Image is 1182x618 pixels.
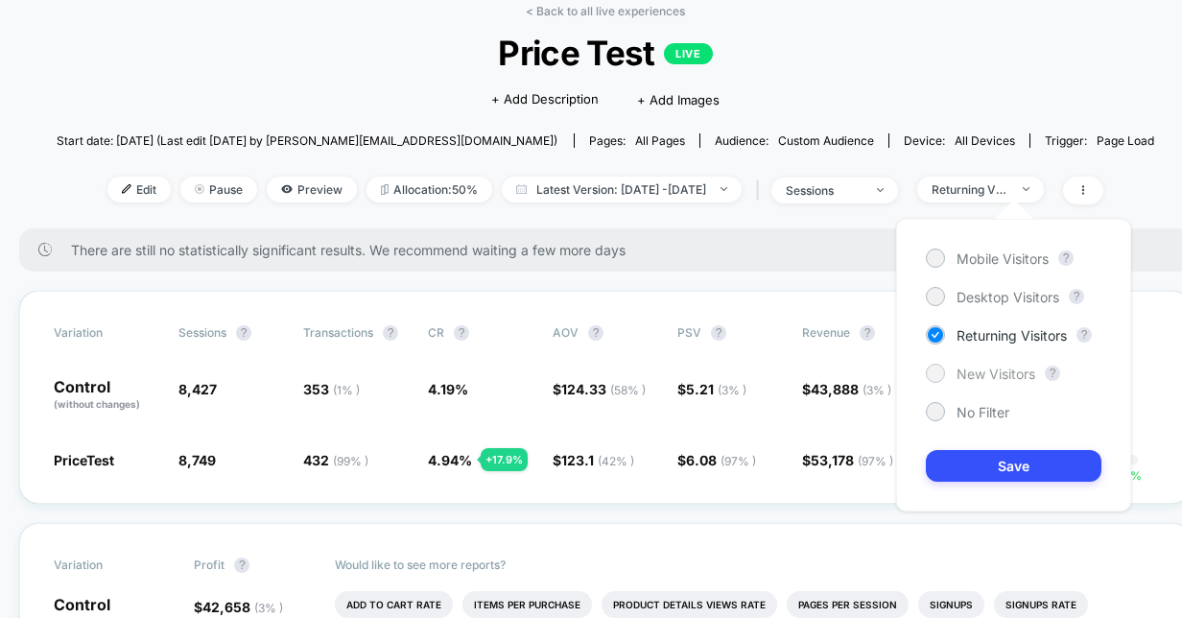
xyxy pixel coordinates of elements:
[454,325,469,341] button: ?
[553,452,634,468] span: $
[957,289,1059,305] span: Desktop Visitors
[955,133,1015,148] span: all devices
[194,558,225,572] span: Profit
[1023,187,1029,191] img: end
[598,454,634,468] span: ( 42 % )
[677,325,701,340] span: PSV
[918,591,984,618] li: Signups
[932,182,1008,197] div: Returning Visitors
[383,325,398,341] button: ?
[428,452,472,468] span: 4.94 %
[111,33,1099,73] span: Price Test
[858,454,893,468] span: ( 97 % )
[516,184,527,194] img: calendar
[802,325,850,340] span: Revenue
[786,183,863,198] div: sessions
[57,133,557,148] span: Start date: [DATE] (Last edit [DATE] by [PERSON_NAME][EMAIL_ADDRESS][DOMAIN_NAME])
[926,450,1101,482] button: Save
[234,558,249,573] button: ?
[677,381,746,397] span: $
[333,454,368,468] span: ( 99 % )
[195,184,204,194] img: end
[333,383,360,397] span: ( 1 % )
[715,133,874,148] div: Audience:
[588,325,603,341] button: ?
[335,558,1158,572] p: Would like to see more reports?
[802,452,893,468] span: $
[1076,327,1092,343] button: ?
[957,327,1067,344] span: Returning Visitors
[178,325,226,340] span: Sessions
[54,325,159,341] span: Variation
[122,184,131,194] img: edit
[54,398,140,410] span: (without changes)
[491,90,599,109] span: + Add Description
[202,599,283,615] span: 42,658
[428,381,468,397] span: 4.19 %
[610,383,646,397] span: ( 58 % )
[957,366,1035,382] span: New Visitors
[860,325,875,341] button: ?
[677,452,756,468] span: $
[54,558,159,573] span: Variation
[877,188,884,192] img: end
[107,177,171,202] span: Edit
[180,177,257,202] span: Pause
[686,452,756,468] span: 6.08
[637,92,720,107] span: + Add Images
[481,448,528,471] div: + 17.9 %
[1045,366,1060,381] button: ?
[863,383,891,397] span: ( 3 % )
[778,133,874,148] span: Custom Audience
[1058,250,1074,266] button: ?
[957,250,1049,267] span: Mobile Visitors
[553,325,579,340] span: AOV
[561,452,634,468] span: 123.1
[1097,133,1154,148] span: Page Load
[254,601,283,615] span: ( 3 % )
[635,133,685,148] span: all pages
[502,177,742,202] span: Latest Version: [DATE] - [DATE]
[718,383,746,397] span: ( 3 % )
[602,591,777,618] li: Product Details Views Rate
[686,381,746,397] span: 5.21
[811,381,891,397] span: 43,888
[787,591,909,618] li: Pages Per Session
[721,187,727,191] img: end
[589,133,685,148] div: Pages:
[194,599,283,615] span: $
[267,177,357,202] span: Preview
[802,381,891,397] span: $
[335,591,453,618] li: Add To Cart Rate
[366,177,492,202] span: Allocation: 50%
[303,452,368,468] span: 432
[54,452,114,468] span: PriceTest
[751,177,771,204] span: |
[381,184,389,195] img: rebalance
[553,381,646,397] span: $
[428,325,444,340] span: CR
[1045,133,1154,148] div: Trigger:
[303,325,373,340] span: Transactions
[462,591,592,618] li: Items Per Purchase
[711,325,726,341] button: ?
[303,381,360,397] span: 353
[721,454,756,468] span: ( 97 % )
[71,242,1153,258] span: There are still no statistically significant results. We recommend waiting a few more days
[1069,289,1084,304] button: ?
[994,591,1088,618] li: Signups Rate
[561,381,646,397] span: 124.33
[54,379,159,412] p: Control
[178,381,217,397] span: 8,427
[664,43,712,64] p: LIVE
[236,325,251,341] button: ?
[957,404,1009,420] span: No Filter
[888,133,1029,148] span: Device:
[811,452,893,468] span: 53,178
[178,452,216,468] span: 8,749
[526,4,685,18] a: < Back to all live experiences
